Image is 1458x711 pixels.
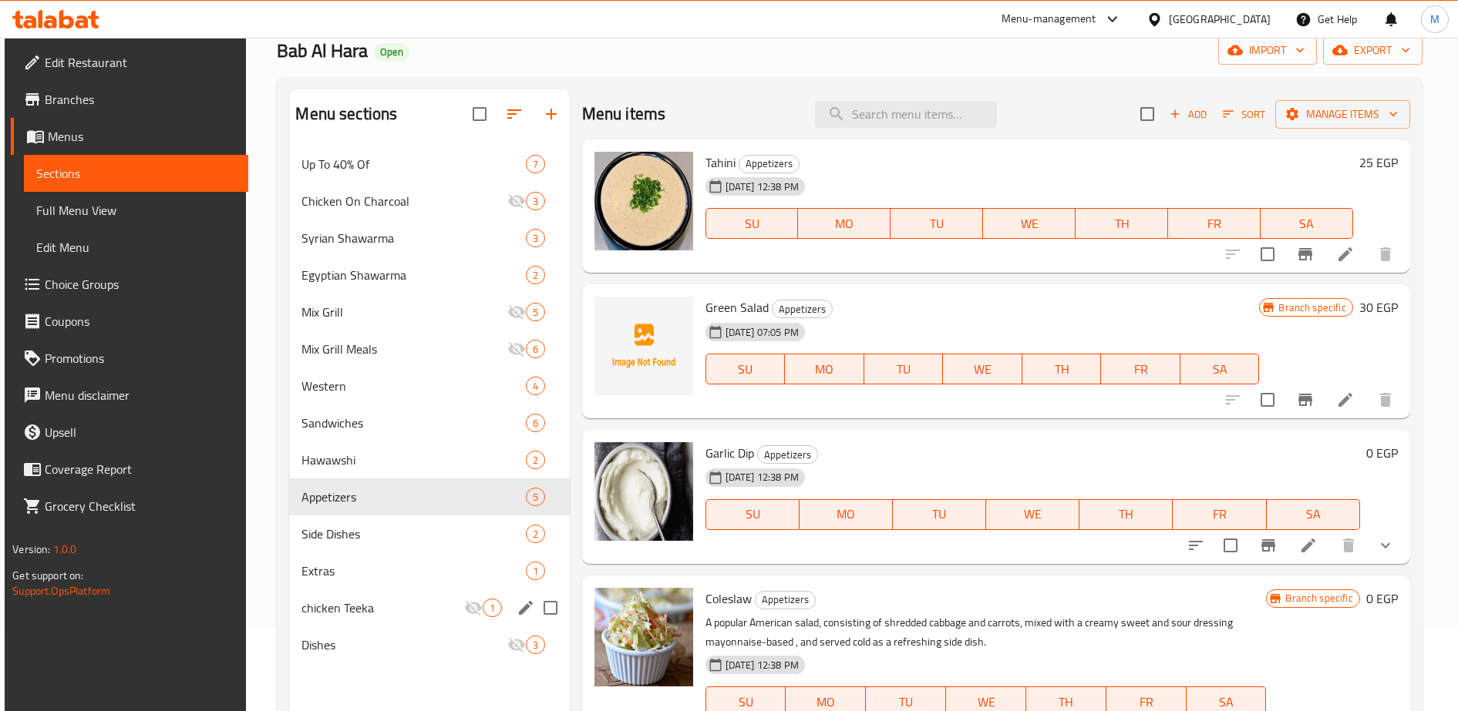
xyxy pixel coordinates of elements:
div: items [526,451,545,469]
span: Upsell [45,423,236,441]
span: Menu disclaimer [45,386,236,404]
span: Coverage Report [45,460,236,478]
button: export [1323,36,1423,65]
h6: 30 EGP [1359,297,1398,318]
span: export [1335,41,1410,60]
div: Western [301,377,525,395]
div: Western4 [289,367,569,404]
button: WE [943,354,1022,384]
span: 6 [527,416,544,431]
div: Chicken On Charcoal3 [289,183,569,220]
span: [DATE] 07:05 PM [719,325,805,340]
button: SU [705,208,799,239]
div: Side Dishes2 [289,515,569,552]
button: SA [1261,208,1353,239]
span: Sort [1223,106,1265,123]
svg: Show Choices [1376,536,1395,555]
span: 1 [527,564,544,579]
span: 3 [527,638,544,652]
div: Appetizers [757,445,818,464]
div: Appetizers [301,488,525,506]
span: Add [1167,106,1209,123]
button: WE [986,499,1079,530]
span: 5 [527,305,544,320]
div: Sandwiches6 [289,404,569,441]
span: [DATE] 12:38 PM [719,658,805,672]
img: Green Salad [594,297,693,395]
button: delete [1330,527,1367,564]
button: TU [864,354,944,384]
button: Sort [1219,102,1269,126]
div: Mix Grill5 [289,293,569,330]
span: 2 [527,527,544,542]
span: SA [1273,503,1354,525]
input: search [815,101,997,128]
span: MO [791,358,858,381]
div: items [526,488,545,506]
span: TU [870,358,938,381]
span: [DATE] 12:38 PM [719,179,805,194]
button: FR [1173,499,1266,530]
span: chicken Teeka [301,599,463,617]
span: Sections [36,164,236,183]
svg: Inactive section [507,303,526,321]
span: Appetizers [773,300,832,318]
button: WE [983,208,1076,239]
span: Select to update [1214,529,1247,562]
div: chicken Teeka1edit [289,589,569,626]
span: TH [1086,503,1167,525]
span: Side Dishes [301,525,525,543]
button: Branch-specific-item [1250,527,1287,564]
span: Appetizers [756,591,815,609]
span: Chicken On Charcoal [301,192,507,210]
button: edit [514,596,537,619]
div: Extras1 [289,552,569,589]
span: Open [374,45,409,59]
button: MO [785,354,864,384]
span: Appetizers [739,155,799,173]
h2: Menu sections [295,102,397,126]
span: Mix Grill Meals [301,340,507,358]
button: Branch-specific-item [1287,381,1324,418]
button: TU [891,208,983,239]
span: Manage items [1288,105,1398,124]
div: Syrian Shawarma3 [289,220,569,257]
span: WE [949,358,1016,381]
span: TU [899,503,980,525]
div: Open [374,43,409,62]
span: SA [1187,358,1254,381]
button: SA [1267,499,1360,530]
span: TU [897,213,977,235]
a: Promotions [11,340,248,377]
div: Egyptian Shawarma2 [289,257,569,293]
span: 3 [527,194,544,209]
button: SU [705,354,785,384]
svg: Inactive section [507,636,526,654]
a: Edit menu item [1336,391,1355,409]
button: show more [1367,527,1404,564]
span: Select to update [1251,384,1284,416]
span: FR [1174,213,1254,235]
span: Sort items [1213,102,1275,126]
span: Grocery Checklist [45,497,236,515]
svg: Inactive section [507,192,526,210]
button: TH [1022,354,1102,384]
a: Coupons [11,303,248,340]
span: Edit Restaurant [45,53,236,72]
img: Tahini [594,152,693,250]
span: Tahini [705,151,736,174]
span: 6 [527,342,544,357]
a: Upsell [11,414,248,451]
div: items [526,562,545,580]
div: Dishes [301,636,507,654]
span: Syrian Shawarma [301,229,525,247]
span: Garlic Dip [705,441,754,464]
span: 4 [527,379,544,394]
span: 7 [527,157,544,172]
span: FR [1179,503,1260,525]
a: Sections [24,155,248,192]
a: Full Menu View [24,192,248,229]
div: Appetizers [755,591,816,609]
